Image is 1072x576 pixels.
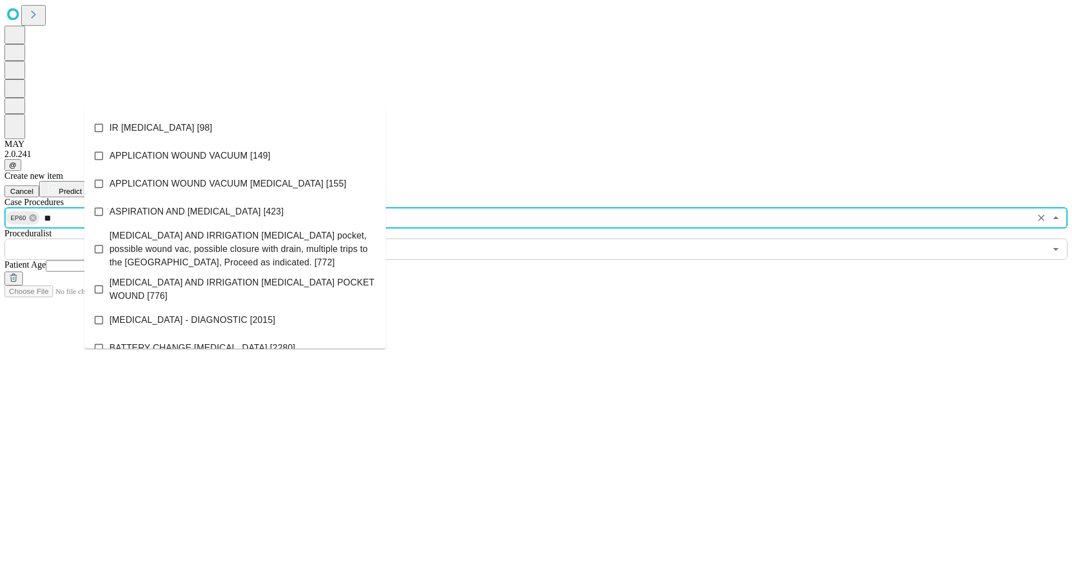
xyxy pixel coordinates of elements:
[4,159,21,171] button: @
[9,161,17,169] span: @
[6,211,40,225] div: EP60
[10,187,33,196] span: Cancel
[6,212,31,225] span: EP60
[4,229,51,238] span: Proceduralist
[109,229,377,269] span: [MEDICAL_DATA] AND IRRIGATION [MEDICAL_DATA] pocket, possible wound vac, possible closure with dr...
[1048,241,1064,257] button: Open
[4,260,46,269] span: Patient Age
[1033,210,1049,226] button: Clear
[4,197,64,207] span: Scheduled Procedure
[1048,210,1064,226] button: Close
[109,177,346,191] span: APPLICATION WOUND VACUUM [MEDICAL_DATA] [155]
[4,139,1068,149] div: MAY
[4,185,39,197] button: Cancel
[109,341,295,355] span: BATTERY CHANGE [MEDICAL_DATA] [2280]
[109,149,270,163] span: APPLICATION WOUND VACUUM [149]
[109,313,275,327] span: [MEDICAL_DATA] - DIAGNOSTIC [2015]
[59,187,82,196] span: Predict
[109,121,212,135] span: IR [MEDICAL_DATA] [98]
[4,171,63,180] span: Create new item
[39,181,90,197] button: Predict
[109,276,377,303] span: [MEDICAL_DATA] AND IRRIGATION [MEDICAL_DATA] POCKET WOUND [776]
[109,205,284,218] span: ASPIRATION AND [MEDICAL_DATA] [423]
[4,149,1068,159] div: 2.0.241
